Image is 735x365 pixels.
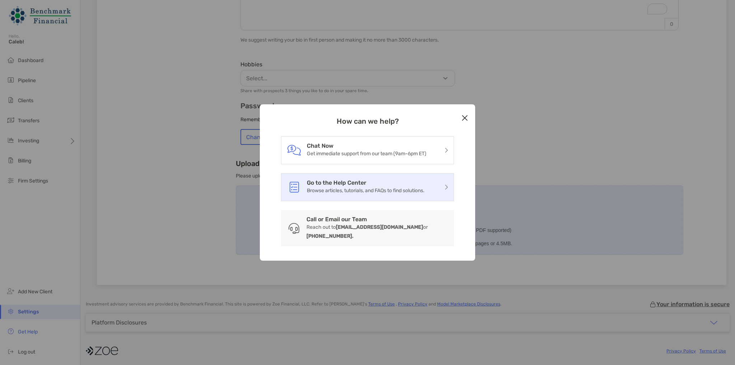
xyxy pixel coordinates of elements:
[459,113,470,124] button: Close modal
[306,216,448,223] h3: Call or Email our Team
[307,186,425,195] p: Browse articles, tutorials, and FAQs to find solutions.
[306,223,448,241] p: Reach out to or
[336,224,423,230] b: [EMAIL_ADDRESS][DOMAIN_NAME]
[307,179,425,186] h3: Go to the Help Center
[306,233,354,239] b: [PHONE_NUMBER].
[260,104,475,261] div: modal
[281,117,454,125] h3: How can we help?
[307,142,426,149] h3: Chat Now
[307,179,425,195] a: Go to the Help CenterBrowse articles, tutorials, and FAQs to find solutions.
[307,149,426,158] p: Get immediate support from our team (9am-6pm ET)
